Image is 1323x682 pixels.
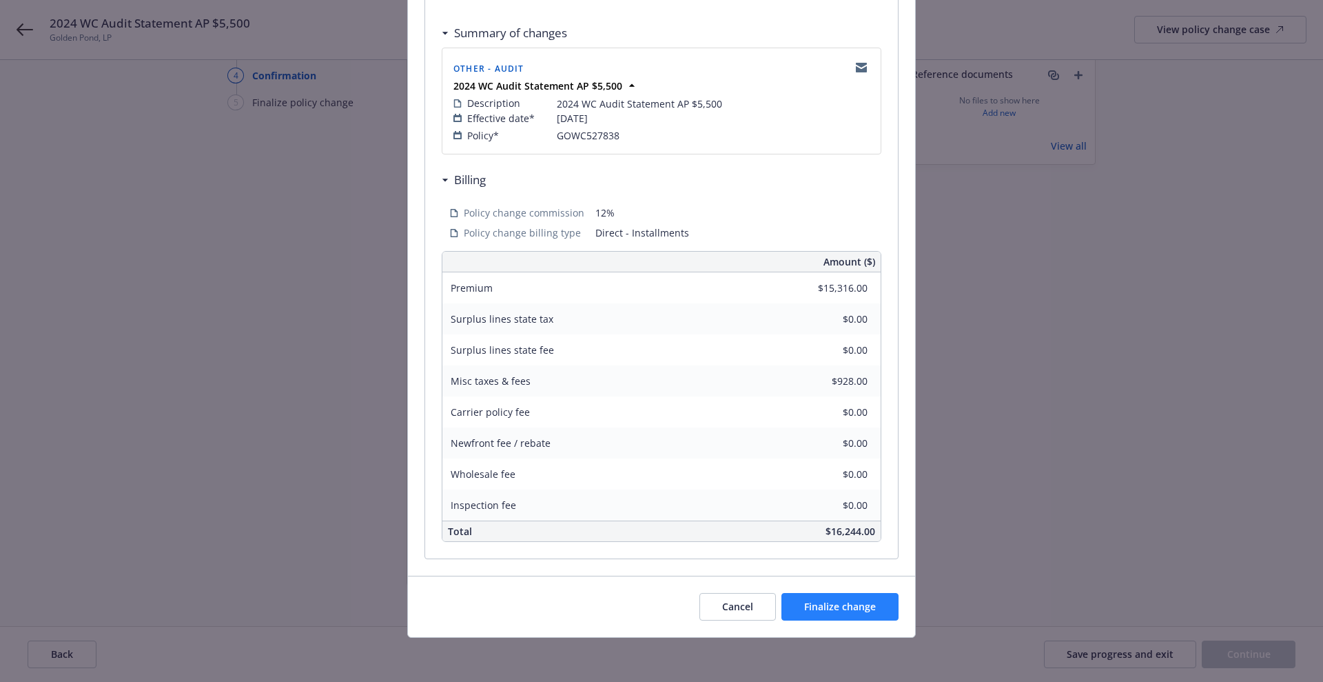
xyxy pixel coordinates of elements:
span: Finalize change [804,600,876,613]
input: 0.00 [786,278,876,299]
span: Total [448,525,472,538]
span: 2024 WC Audit Statement AP $5,500 [557,97,722,111]
span: Inspection fee [451,499,516,512]
span: Direct - Installments [595,225,873,240]
span: $16,244.00 [825,525,875,538]
input: 0.00 [786,464,876,485]
span: Effective date* [467,111,535,126]
div: Summary of changes [442,24,567,42]
span: Premium [451,281,493,294]
span: Cancel [722,600,753,613]
input: 0.00 [786,340,876,361]
span: Description [467,96,520,110]
span: GOWC527838 [557,128,619,143]
h3: Summary of changes [454,24,567,42]
button: Cancel [699,593,776,621]
span: Policy change billing type [464,225,581,240]
input: 0.00 [786,433,876,454]
a: copyLogging [853,59,870,76]
span: Surplus lines state tax [451,312,553,325]
div: Billing [442,171,486,189]
span: Other - Audit [453,63,524,74]
input: 0.00 [786,495,876,516]
input: 0.00 [786,309,876,330]
input: 0.00 [786,371,876,392]
span: [DATE] [557,111,588,126]
span: 12% [595,205,873,220]
span: Policy* [467,128,499,143]
strong: 2024 WC Audit Statement AP $5,500 [453,79,622,92]
span: Wholesale fee [451,468,515,481]
h3: Billing [454,171,486,189]
span: Carrier policy fee [451,405,530,419]
input: 0.00 [786,402,876,423]
button: Finalize change [781,593,899,621]
span: Amount ($) [823,254,875,269]
span: Surplus lines state fee [451,343,554,357]
span: Newfront fee / rebate [451,437,551,450]
span: Policy change commission [464,205,584,220]
span: Misc taxes & fees [451,374,531,388]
